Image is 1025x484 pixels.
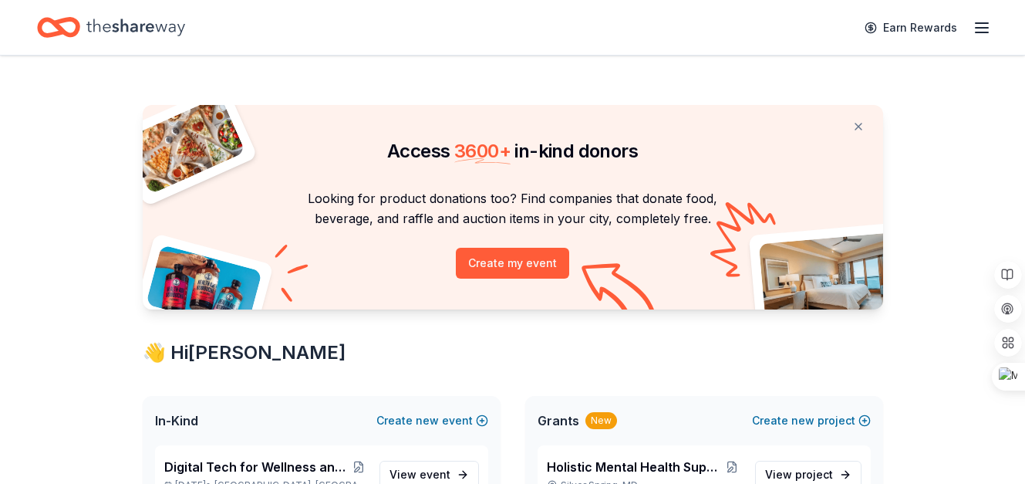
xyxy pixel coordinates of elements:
[387,140,638,162] span: Access in-kind donors
[37,9,185,46] a: Home
[752,411,871,430] button: Createnewproject
[376,411,488,430] button: Createnewevent
[454,140,511,162] span: 3600 +
[161,188,865,229] p: Looking for product donations too? Find companies that donate food, beverage, and raffle and auct...
[795,468,833,481] span: project
[389,465,450,484] span: View
[765,465,833,484] span: View
[416,411,439,430] span: new
[855,14,966,42] a: Earn Rewards
[164,458,351,476] span: Digital Tech for Wellness and Silent Auction Arts Fundraiser
[791,411,814,430] span: new
[143,340,883,365] div: 👋 Hi [PERSON_NAME]
[125,96,245,195] img: Pizza
[582,263,659,321] img: Curvy arrow
[155,411,198,430] span: In-Kind
[585,412,617,429] div: New
[456,248,569,279] button: Create my event
[538,411,579,430] span: Grants
[420,468,450,481] span: event
[547,458,722,476] span: Holistic Mental Health Supportive Housing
